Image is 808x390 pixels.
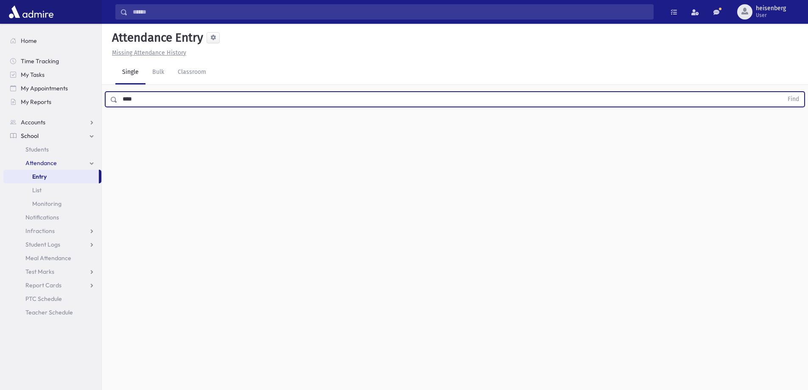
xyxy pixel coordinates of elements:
a: Test Marks [3,265,101,278]
input: Search [128,4,653,20]
a: Accounts [3,115,101,129]
a: Infractions [3,224,101,238]
span: Student Logs [25,241,60,248]
img: AdmirePro [7,3,56,20]
span: PTC Schedule [25,295,62,303]
span: Teacher Schedule [25,309,73,316]
a: My Appointments [3,81,101,95]
a: Attendance [3,156,101,170]
span: Test Marks [25,268,54,275]
span: My Reports [21,98,51,106]
a: PTC Schedule [3,292,101,306]
u: Missing Attendance History [112,49,186,56]
a: Bulk [145,61,171,84]
a: Entry [3,170,99,183]
span: Accounts [21,118,45,126]
span: Time Tracking [21,57,59,65]
a: Single [115,61,145,84]
a: My Reports [3,95,101,109]
span: List [32,186,42,194]
a: Home [3,34,101,48]
a: Teacher Schedule [3,306,101,319]
span: Attendance [25,159,57,167]
span: My Appointments [21,84,68,92]
a: Report Cards [3,278,101,292]
span: School [21,132,39,140]
h5: Attendance Entry [109,31,203,45]
span: heisenberg [756,5,786,12]
button: Find [783,92,804,107]
a: Classroom [171,61,213,84]
a: Time Tracking [3,54,101,68]
span: Report Cards [25,281,62,289]
a: Notifications [3,210,101,224]
span: Meal Attendance [25,254,71,262]
a: Student Logs [3,238,101,251]
span: Infractions [25,227,55,235]
a: Missing Attendance History [109,49,186,56]
span: My Tasks [21,71,45,79]
a: Meal Attendance [3,251,101,265]
a: My Tasks [3,68,101,81]
a: Monitoring [3,197,101,210]
span: Monitoring [32,200,62,208]
span: Students [25,146,49,153]
a: School [3,129,101,143]
a: List [3,183,101,197]
span: Home [21,37,37,45]
a: Students [3,143,101,156]
span: User [756,12,786,19]
span: Entry [32,173,47,180]
span: Notifications [25,213,59,221]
